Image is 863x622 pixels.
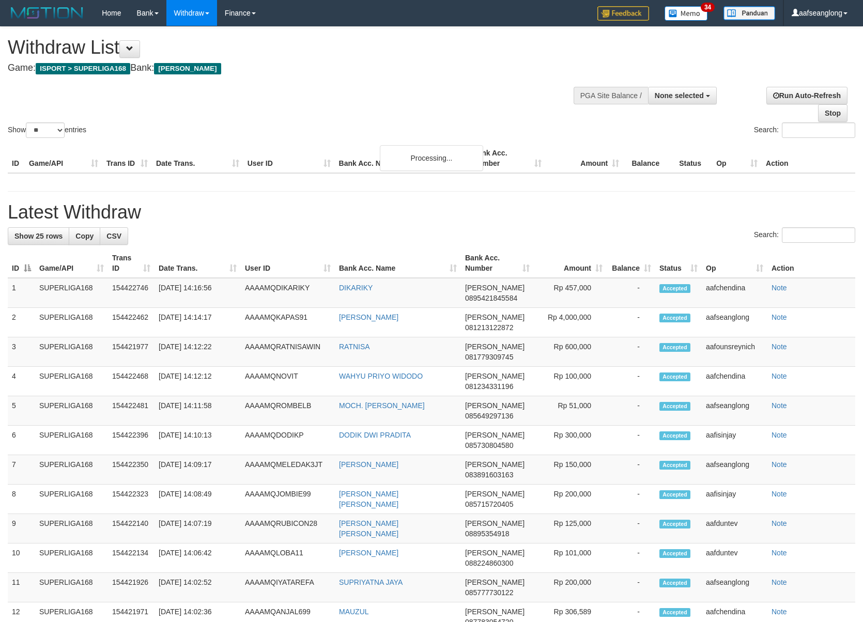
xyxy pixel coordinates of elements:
th: Balance [623,144,675,173]
a: Note [772,401,787,410]
th: Bank Acc. Name [335,144,469,173]
span: [PERSON_NAME] [465,284,525,292]
th: Action [767,248,855,278]
td: aafduntev [702,543,767,573]
span: [PERSON_NAME] [465,431,525,439]
a: Note [772,284,787,292]
th: Game/API [25,144,102,173]
td: 154422468 [108,367,155,396]
td: 154422350 [108,455,155,485]
td: AAAAMQRUBICON28 [241,514,335,543]
td: Rp 101,000 [534,543,607,573]
td: [DATE] 14:12:22 [155,337,241,367]
a: CSV [100,227,128,245]
span: [PERSON_NAME] [465,608,525,616]
td: SUPERLIGA168 [35,396,108,426]
span: Accepted [659,579,690,587]
td: aafseanglong [702,308,767,337]
td: - [607,514,655,543]
td: AAAAMQKAPAS91 [241,308,335,337]
img: Feedback.jpg [597,6,649,21]
th: ID: activate to sort column descending [8,248,35,278]
button: None selected [648,87,717,104]
a: Note [772,519,787,527]
th: Op [712,144,762,173]
td: Rp 125,000 [534,514,607,543]
td: 154422134 [108,543,155,573]
span: Copy 085649297136 to clipboard [465,412,513,420]
span: CSV [106,232,121,240]
td: [DATE] 14:11:58 [155,396,241,426]
td: aafchendina [702,367,767,396]
td: - [607,396,655,426]
a: Note [772,343,787,351]
th: User ID [243,144,335,173]
td: 6 [8,426,35,455]
span: Accepted [659,461,690,470]
img: MOTION_logo.png [8,5,86,21]
td: - [607,337,655,367]
td: [DATE] 14:12:12 [155,367,241,396]
td: Rp 300,000 [534,426,607,455]
td: 7 [8,455,35,485]
td: aafseanglong [702,396,767,426]
span: [PERSON_NAME] [465,578,525,586]
a: DODIK DWI PRADITA [339,431,411,439]
a: Note [772,578,787,586]
td: aafchendina [702,278,767,308]
span: Copy 088224860300 to clipboard [465,559,513,567]
td: - [607,278,655,308]
span: Accepted [659,490,690,499]
a: [PERSON_NAME] [PERSON_NAME] [339,519,398,538]
th: Balance: activate to sort column ascending [607,248,655,278]
span: Accepted [659,343,690,352]
td: 154422481 [108,396,155,426]
h4: Game: Bank: [8,63,565,73]
td: Rp 200,000 [534,485,607,514]
a: Note [772,608,787,616]
td: SUPERLIGA168 [35,455,108,485]
a: MOCH. [PERSON_NAME] [339,401,425,410]
th: Bank Acc. Number [468,144,546,173]
span: [PERSON_NAME] [465,460,525,469]
span: ISPORT > SUPERLIGA168 [36,63,130,74]
td: aafseanglong [702,455,767,485]
td: [DATE] 14:09:17 [155,455,241,485]
td: SUPERLIGA168 [35,514,108,543]
td: Rp 457,000 [534,278,607,308]
td: aafduntev [702,514,767,543]
h1: Latest Withdraw [8,202,855,223]
div: Processing... [380,145,483,171]
th: Op: activate to sort column ascending [702,248,767,278]
td: aafseanglong [702,573,767,602]
span: Copy 0895421845584 to clipboard [465,294,517,302]
td: - [607,543,655,573]
span: Copy [75,232,94,240]
td: 8 [8,485,35,514]
td: 5 [8,396,35,426]
img: panduan.png [723,6,775,20]
a: Note [772,431,787,439]
td: SUPERLIGA168 [35,573,108,602]
td: [DATE] 14:14:17 [155,308,241,337]
td: AAAAMQRATNISAWIN [241,337,335,367]
td: AAAAMQLOBA11 [241,543,335,573]
a: Run Auto-Refresh [766,87,847,104]
span: 34 [701,3,715,12]
a: [PERSON_NAME] [339,313,398,321]
td: [DATE] 14:07:19 [155,514,241,543]
td: aafisinjay [702,485,767,514]
th: Date Trans. [152,144,243,173]
td: Rp 51,000 [534,396,607,426]
td: 154422396 [108,426,155,455]
a: MAUZUL [339,608,369,616]
th: Status: activate to sort column ascending [655,248,702,278]
a: Note [772,490,787,498]
td: SUPERLIGA168 [35,367,108,396]
span: Copy 085730804580 to clipboard [465,441,513,449]
td: Rp 200,000 [534,573,607,602]
td: 9 [8,514,35,543]
span: Copy 081213122872 to clipboard [465,323,513,332]
th: Bank Acc. Number: activate to sort column ascending [461,248,534,278]
td: aafisinjay [702,426,767,455]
